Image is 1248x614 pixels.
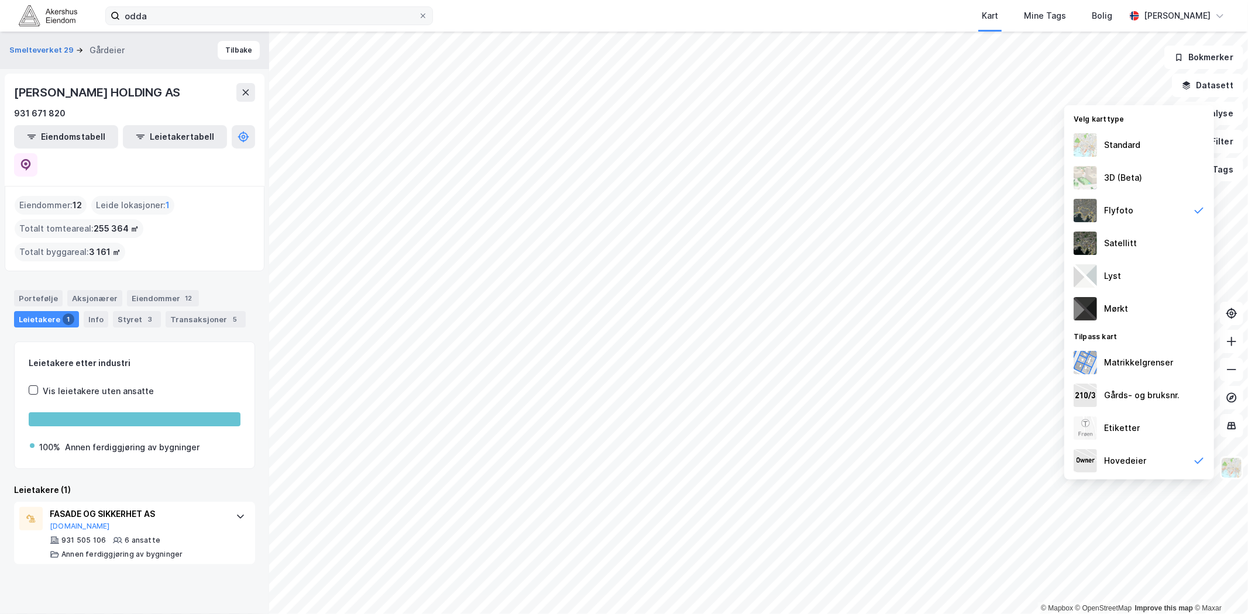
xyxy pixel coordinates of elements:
[63,313,74,325] div: 1
[229,313,241,325] div: 5
[1164,46,1243,69] button: Bokmerker
[15,243,125,261] div: Totalt byggareal :
[1104,236,1137,250] div: Satellitt
[14,290,63,306] div: Portefølje
[1144,9,1211,23] div: [PERSON_NAME]
[1189,558,1248,614] div: Kontrollprogram for chat
[1074,416,1097,440] img: Z
[166,198,170,212] span: 1
[120,7,418,25] input: Søk på adresse, matrikkel, gårdeiere, leietakere eller personer
[89,245,121,259] span: 3 161 ㎡
[14,83,183,102] div: [PERSON_NAME] HOLDING AS
[90,43,125,57] div: Gårdeier
[1092,9,1112,23] div: Bolig
[982,9,998,23] div: Kart
[1075,604,1132,612] a: OpenStreetMap
[1104,171,1142,185] div: 3D (Beta)
[14,311,79,327] div: Leietakere
[19,5,77,26] img: akershus-eiendom-logo.9091f326c980b4bce74ccdd9f866810c.svg
[1104,138,1140,152] div: Standard
[1104,356,1173,370] div: Matrikkelgrenser
[1064,325,1214,346] div: Tilpass kart
[1104,454,1146,468] div: Hovedeier
[73,198,82,212] span: 12
[218,41,260,60] button: Tilbake
[1104,269,1121,283] div: Lyst
[1104,302,1128,316] div: Mørkt
[113,311,161,327] div: Styret
[145,313,156,325] div: 3
[125,536,160,545] div: 6 ansatte
[61,536,106,545] div: 931 505 106
[127,290,199,306] div: Eiendommer
[14,125,118,149] button: Eiendomstabell
[1024,9,1066,23] div: Mine Tags
[14,483,255,497] div: Leietakere (1)
[1074,166,1097,189] img: Z
[50,507,224,521] div: FASADE OG SIKKERHET AS
[61,550,183,559] div: Annen ferdiggjøring av bygninger
[94,222,139,236] span: 255 364 ㎡
[1221,457,1243,479] img: Z
[1187,130,1243,153] button: Filter
[1074,384,1097,407] img: cadastreKeys.547ab17ec502f5a4ef2b.jpeg
[1104,421,1140,435] div: Etiketter
[43,384,154,398] div: Vis leietakere uten ansatte
[9,44,76,56] button: Smelteverket 29
[91,196,174,215] div: Leide lokasjoner :
[1074,449,1097,472] img: majorOwner.b5e170eddb5c04bfeeff.jpeg
[84,311,108,327] div: Info
[1074,264,1097,288] img: luj3wr1y2y3+OchiMxRmMxRlscgabnMEmZ7DJGWxyBpucwSZnsMkZbHIGm5zBJmewyRlscgabnMEmZ7DJGWxyBpucwSZnsMkZ...
[1104,203,1133,218] div: Flyfoto
[29,356,240,370] div: Leietakere etter industri
[1189,558,1248,614] iframe: Chat Widget
[1074,133,1097,157] img: Z
[1074,232,1097,255] img: 9k=
[1074,199,1097,222] img: Z
[123,125,227,149] button: Leietakertabell
[67,290,122,306] div: Aksjonærer
[15,219,143,238] div: Totalt tomteareal :
[1041,604,1073,612] a: Mapbox
[1135,604,1193,612] a: Improve this map
[1189,158,1243,181] button: Tags
[1064,108,1214,129] div: Velg karttype
[1104,388,1180,402] div: Gårds- og bruksnr.
[1074,297,1097,320] img: nCdM7BzjoCAAAAAElFTkSuQmCC
[50,522,110,531] button: [DOMAIN_NAME]
[1175,102,1243,125] button: Analyse
[1074,351,1097,374] img: cadastreBorders.cfe08de4b5ddd52a10de.jpeg
[65,440,200,454] div: Annen ferdiggjøring av bygninger
[39,440,60,454] div: 100%
[166,311,246,327] div: Transaksjoner
[1172,74,1243,97] button: Datasett
[15,196,87,215] div: Eiendommer :
[183,292,194,304] div: 12
[14,106,66,120] div: 931 671 820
